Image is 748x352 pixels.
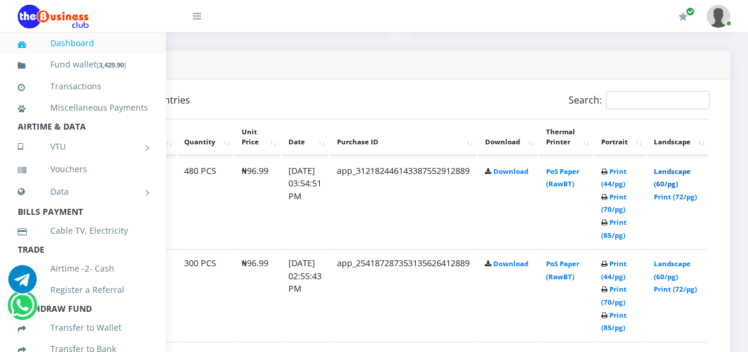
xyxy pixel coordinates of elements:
[686,7,695,16] span: Renew/Upgrade Subscription
[679,12,688,21] i: Renew/Upgrade Subscription
[601,192,627,214] a: Print (70/pg)
[654,259,691,281] a: Landscape (60/pg)
[281,249,329,341] td: [DATE] 02:55:43 PM
[97,60,126,69] small: [ ]
[601,167,627,189] a: Print (44/pg)
[606,91,710,109] input: Search:
[330,157,477,248] td: app_312182446143387552912889
[18,276,148,303] a: Register a Referral
[18,255,148,282] a: Airtime -2- Cash
[546,259,579,281] a: PoS Paper (RawBT)
[601,259,627,281] a: Print (44/pg)
[99,60,124,69] b: 3,429.90
[177,119,233,156] th: Quantity: activate to sort column ascending
[18,132,148,162] a: VTU
[654,192,697,201] a: Print (72/pg)
[18,51,148,79] a: Fund wallet[3,429.90]
[539,119,593,156] th: Thermal Printer: activate to sort column ascending
[235,249,280,341] td: ₦96.99
[601,218,627,240] a: Print (85/pg)
[177,249,233,341] td: 300 PCS
[493,167,528,176] a: Download
[8,274,37,293] a: Chat for support
[330,249,477,341] td: app_254187287353135626412889
[546,167,579,189] a: PoS Paper (RawBT)
[18,73,148,100] a: Transactions
[654,285,697,293] a: Print (72/pg)
[594,119,646,156] th: Portrait: activate to sort column ascending
[18,217,148,244] a: Cable TV, Electricity
[569,91,710,109] label: Search:
[235,157,280,248] td: ₦96.99
[601,311,627,332] a: Print (85/pg)
[330,119,477,156] th: Purchase ID: activate to sort column ascending
[654,167,691,189] a: Landscape (60/pg)
[601,285,627,306] a: Print (70/pg)
[18,94,148,121] a: Miscellaneous Payments
[18,156,148,183] a: Vouchers
[281,119,329,156] th: Date: activate to sort column ascending
[235,119,280,156] th: Unit Price: activate to sort column ascending
[177,157,233,248] td: 480 PCS
[707,5,730,28] img: User
[18,177,148,206] a: Data
[18,5,89,28] img: Logo
[18,30,148,57] a: Dashboard
[478,119,538,156] th: Download: activate to sort column ascending
[10,300,34,319] a: Chat for support
[281,157,329,248] td: [DATE] 03:54:51 PM
[647,119,708,156] th: Landscape: activate to sort column ascending
[493,259,528,268] a: Download
[18,314,148,341] a: Transfer to Wallet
